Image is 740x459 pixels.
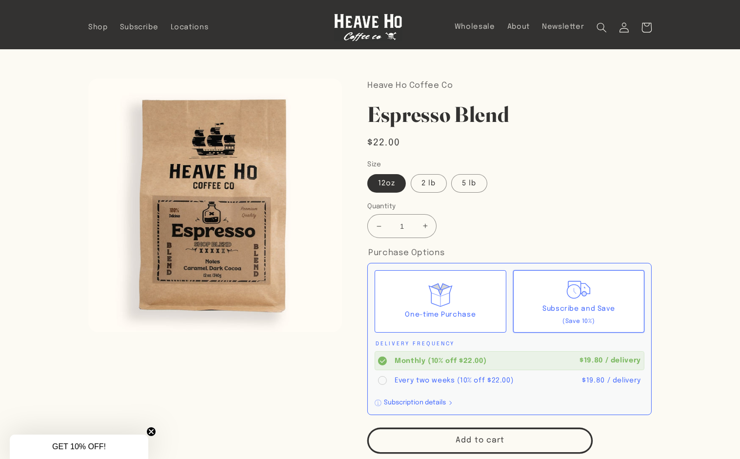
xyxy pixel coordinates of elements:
[384,399,446,406] div: Subscription details
[367,160,382,169] legend: Size
[367,174,406,193] label: 12oz
[562,319,595,324] span: (Save 10%)
[367,136,400,150] span: $22.00
[501,16,536,38] a: About
[411,174,446,193] label: 2 lb
[580,357,603,364] span: $19.80
[367,100,652,128] h1: Espresso Blend
[367,246,445,260] legend: Purchase Options
[52,442,106,451] span: GET 10% OFF!
[120,23,159,32] span: Subscribe
[114,17,164,38] a: Subscribe
[405,309,476,321] div: One-time Purchase
[146,427,156,437] button: Close teaser
[375,339,456,349] legend: Delivery Frequency
[88,23,108,32] span: Shop
[171,23,209,32] span: Locations
[607,377,641,384] span: / delivery
[451,174,487,193] label: 5 lb
[82,17,114,38] a: Shop
[334,14,402,41] img: Heave Ho Coffee Co
[375,398,453,408] button: Subscription details
[542,305,615,312] span: Subscribe and Save
[10,435,148,459] div: GET 10% OFF!Close teaser
[605,357,641,364] span: / delivery
[395,356,576,366] div: Monthly (10% off $22.00)
[367,79,652,93] p: Heave Ho Coffee Co
[448,16,501,38] a: Wholesale
[164,17,215,38] a: Locations
[507,22,530,32] span: About
[536,16,591,38] a: Newsletter
[590,16,613,39] summary: Search
[455,22,495,32] span: Wholesale
[367,428,593,454] button: Add to cart
[367,201,557,211] label: Quantity
[395,376,578,385] div: Every two weeks (10% off $22.00)
[582,377,605,384] span: $19.80
[542,22,584,32] span: Newsletter
[88,79,342,332] media-gallery: Gallery Viewer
